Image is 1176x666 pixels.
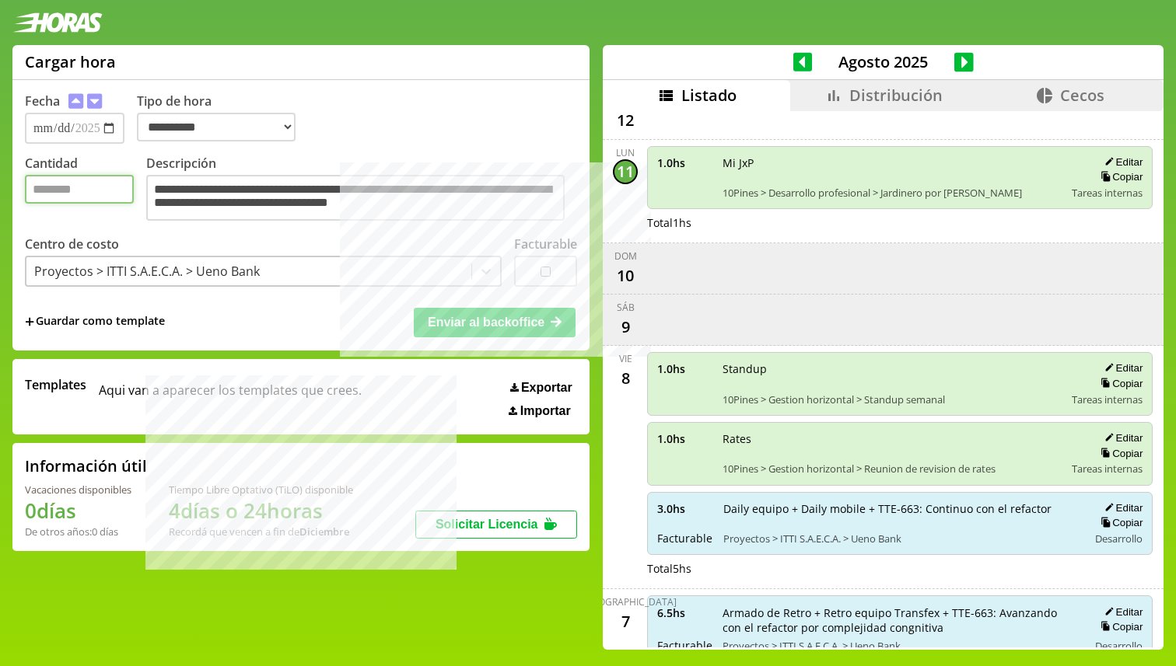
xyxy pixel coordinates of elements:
[25,51,116,72] h1: Cargar hora
[1060,85,1104,106] span: Cecos
[146,175,565,221] textarea: Descripción
[25,525,131,539] div: De otros años: 0 días
[25,313,34,330] span: +
[25,92,60,110] label: Fecha
[1072,392,1143,406] span: Tareas internas
[657,501,712,516] span: 3.0 hs
[723,532,1077,546] span: Proyectos > ITTI S.A.E.C.A. > Ueno Bank
[616,146,635,159] div: lun
[574,595,677,608] div: [DEMOGRAPHIC_DATA]
[1096,516,1143,529] button: Copiar
[1100,501,1143,514] button: Editar
[25,175,134,204] input: Cantidad
[137,92,308,144] label: Tipo de hora
[25,497,131,525] h1: 0 días
[520,404,571,418] span: Importar
[723,392,1061,406] span: 10Pines > Gestion horizontal > Standup semanal
[146,155,577,225] label: Descripción
[613,263,638,288] div: 10
[414,308,576,337] button: Enviar al backoffice
[1100,431,1143,445] button: Editar
[1100,605,1143,619] button: Editar
[723,462,1061,476] span: 10Pines > Gestion horizontal > Reunion de revision de rates
[12,12,103,33] img: logotipo
[1095,532,1143,546] span: Desarrollo
[1100,155,1143,169] button: Editar
[657,638,712,653] span: Facturable
[1096,377,1143,390] button: Copiar
[723,155,1061,170] span: Mi JxP
[613,608,638,633] div: 7
[25,376,86,393] span: Templates
[25,155,146,225] label: Cantidad
[681,85,737,106] span: Listado
[723,431,1061,446] span: Rates
[299,525,349,539] b: Diciembre
[436,518,538,531] span: Solicitar Licencia
[723,186,1061,200] span: 10Pines > Desarrollo profesional > Jardinero por [PERSON_NAME]
[812,51,954,72] span: Agosto 2025
[723,361,1061,376] span: Standup
[617,301,635,314] div: sáb
[1096,170,1143,183] button: Copiar
[657,155,712,170] span: 1.0 hs
[613,365,638,390] div: 8
[1100,361,1143,375] button: Editar
[1096,447,1143,460] button: Copiar
[1096,620,1143,633] button: Copiar
[849,85,943,106] span: Distribución
[169,497,353,525] h1: 4 días o 24 horas
[614,249,637,263] div: dom
[657,361,712,376] span: 1.0 hs
[25,313,165,330] span: +Guardar como template
[657,431,712,446] span: 1.0 hs
[657,605,712,620] span: 6.5 hs
[647,215,1153,230] div: Total 1 hs
[619,352,632,365] div: vie
[723,501,1077,516] span: Daily equipo + Daily mobile + TTE-663: Continuo con el refactor
[25,235,119,253] label: Centro de costo
[603,111,1164,647] div: scrollable content
[137,113,296,141] select: Tipo de hora
[723,639,1077,653] span: Proyectos > ITTI S.A.E.C.A. > Ueno Bank
[506,380,577,396] button: Exportar
[25,483,131,497] div: Vacaciones disponibles
[428,316,544,329] span: Enviar al backoffice
[1072,462,1143,476] span: Tareas internas
[514,235,577,253] label: Facturable
[99,376,362,418] span: Aqui van a aparecer los templates que crees.
[613,108,638,133] div: 12
[1072,186,1143,200] span: Tareas internas
[657,531,712,546] span: Facturable
[647,561,1153,576] div: Total 5 hs
[169,483,353,497] div: Tiempo Libre Optativo (TiLO) disponible
[613,314,638,339] div: 9
[1095,639,1143,653] span: Desarrollo
[415,511,577,539] button: Solicitar Licencia
[521,381,572,395] span: Exportar
[25,455,147,476] h2: Información útil
[613,159,638,184] div: 11
[34,263,260,280] div: Proyectos > ITTI S.A.E.C.A. > Ueno Bank
[723,605,1077,635] span: Armado de Retro + Retro equipo Transfex + TTE-663: Avanzando con el refactor por complejidad cong...
[169,525,353,539] div: Recordá que vencen a fin de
